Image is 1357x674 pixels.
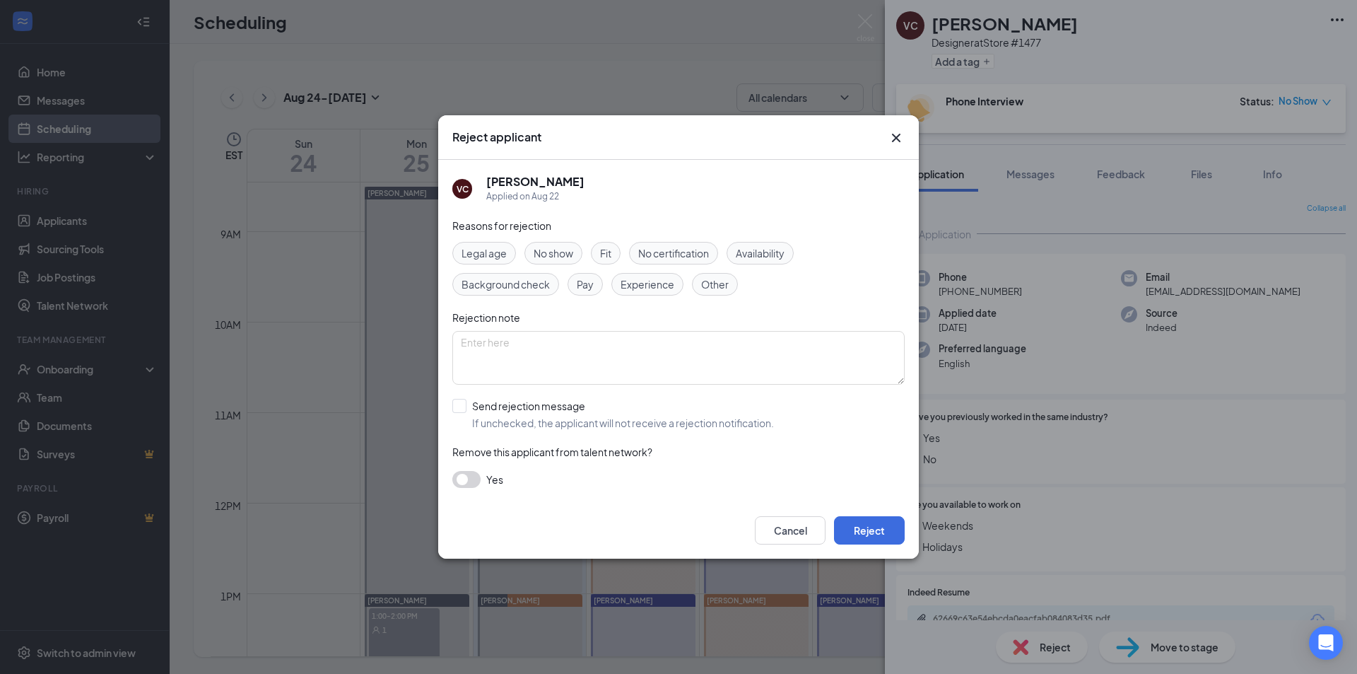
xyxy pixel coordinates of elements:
[834,516,905,545] button: Reject
[736,245,785,261] span: Availability
[486,174,584,190] h5: [PERSON_NAME]
[701,277,729,292] span: Other
[462,245,507,261] span: Legal age
[888,129,905,146] button: Close
[888,129,905,146] svg: Cross
[534,245,573,261] span: No show
[577,277,594,292] span: Pay
[638,245,709,261] span: No certification
[452,129,541,145] h3: Reject applicant
[457,183,469,195] div: VC
[755,516,826,545] button: Cancel
[600,245,611,261] span: Fit
[452,219,551,232] span: Reasons for rejection
[452,446,652,458] span: Remove this applicant from talent network?
[621,277,674,292] span: Experience
[462,277,550,292] span: Background check
[486,471,503,488] span: Yes
[1309,626,1343,660] div: Open Intercom Messenger
[452,311,520,324] span: Rejection note
[486,190,584,204] div: Applied on Aug 22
